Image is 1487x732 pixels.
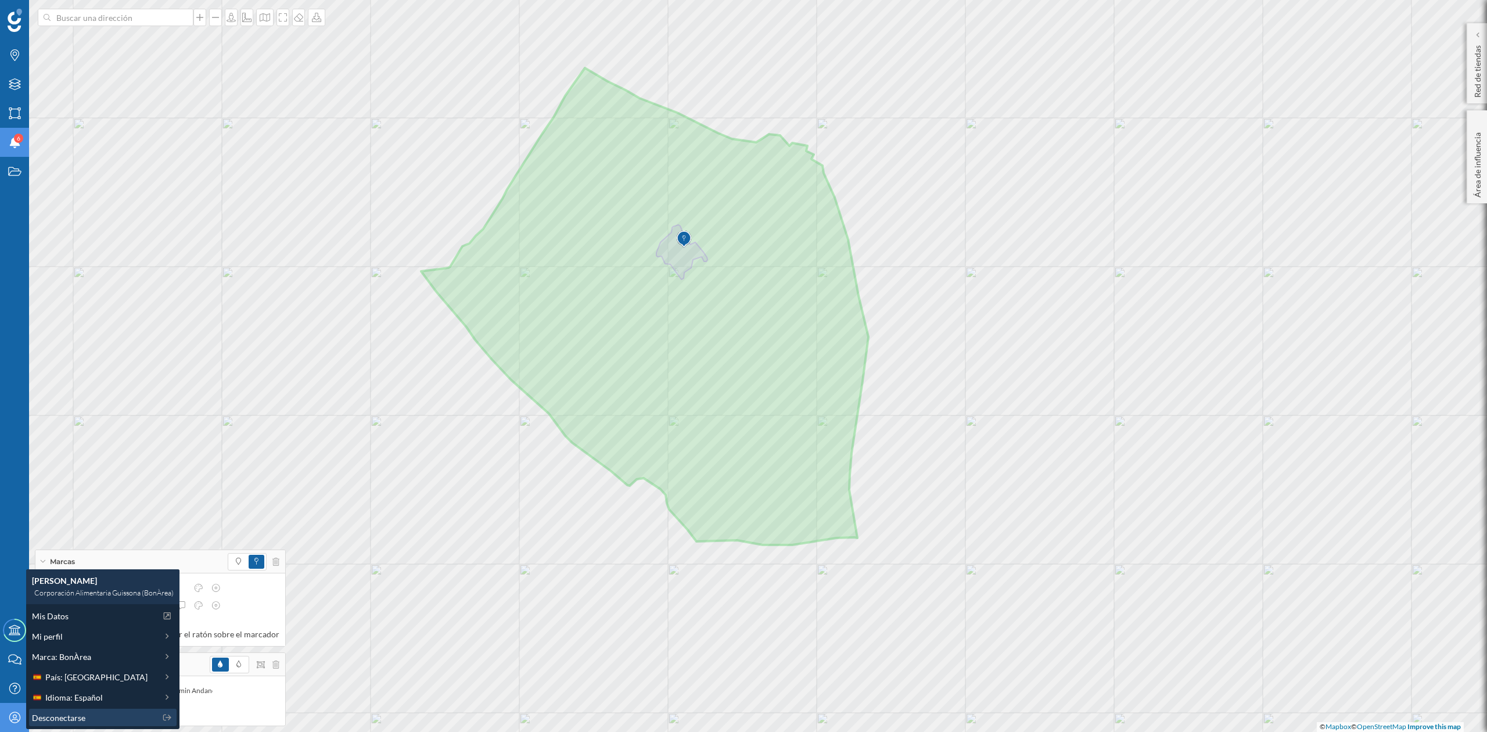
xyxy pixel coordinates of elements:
[32,712,85,724] span: Desconectarse
[1472,128,1484,198] p: Área de influencia
[23,8,64,19] span: Soporte
[32,651,91,663] span: Marca: BonÀrea
[45,671,148,683] span: País: [GEOGRAPHIC_DATA]
[1407,722,1461,731] a: Improve this map
[32,630,63,643] span: Mi perfil
[32,610,69,622] span: Mis Datos
[32,587,174,598] div: Corporación Alimentaria Guissona (BonÀrea)
[45,691,103,704] span: Idioma: Español
[50,557,75,567] span: Marcas
[1317,722,1464,732] div: © ©
[17,132,20,144] span: 6
[1357,722,1406,731] a: OpenStreetMap
[32,575,174,587] div: [PERSON_NAME]
[1326,722,1351,731] a: Mapbox
[1472,41,1484,98] p: Red de tiendas
[677,228,691,251] img: Marker
[8,9,22,32] img: Geoblink Logo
